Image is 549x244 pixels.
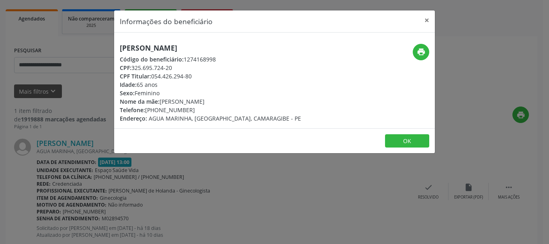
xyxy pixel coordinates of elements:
[120,106,145,114] span: Telefone:
[120,55,301,64] div: 1274168998
[120,72,151,80] span: CPF Titular:
[120,89,135,97] span: Sexo:
[120,89,301,97] div: Feminino
[149,115,301,122] span: AGUA MARINHA, [GEOGRAPHIC_DATA], CAMARAGIBE - PE
[120,97,301,106] div: [PERSON_NAME]
[120,44,301,52] h5: [PERSON_NAME]
[120,72,301,80] div: 054.426.294-80
[120,64,301,72] div: 325.695.724-20
[120,64,131,72] span: CPF:
[419,10,435,30] button: Close
[417,47,426,56] i: print
[413,44,429,60] button: print
[120,98,160,105] span: Nome da mãe:
[120,55,184,63] span: Código do beneficiário:
[120,80,301,89] div: 65 anos
[385,134,429,148] button: OK
[120,81,137,88] span: Idade:
[120,115,147,122] span: Endereço:
[120,16,213,27] h5: Informações do beneficiário
[120,106,301,114] div: [PHONE_NUMBER]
